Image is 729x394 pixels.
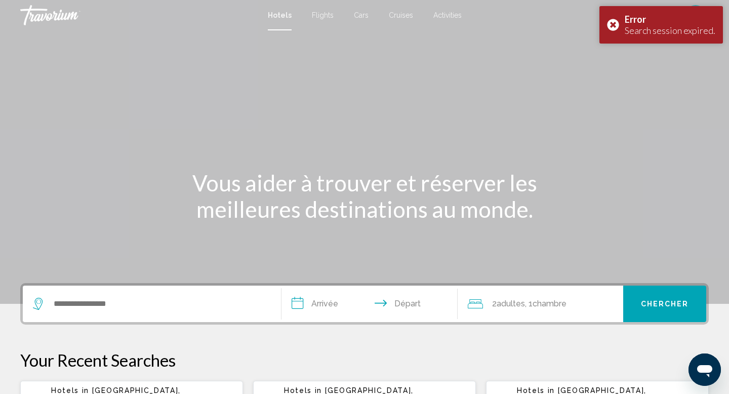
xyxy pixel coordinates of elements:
a: Hotels [268,11,292,19]
button: Check in and out dates [281,286,458,322]
button: Chercher [623,286,706,322]
span: Adultes [497,299,525,308]
a: Cruises [389,11,413,19]
p: Your Recent Searches [20,350,709,370]
a: Flights [312,11,334,19]
div: Search widget [23,286,706,322]
div: Error [625,14,715,25]
button: User Menu [682,5,709,26]
a: Cars [354,11,369,19]
span: 2 [492,297,525,311]
h1: Vous aider à trouver et réserver les meilleures destinations au monde. [175,170,554,222]
a: Activities [433,11,462,19]
span: , 1 [525,297,566,311]
button: Travelers: 2 adults, 0 children [458,286,624,322]
a: Travorium [20,5,258,25]
iframe: Bouton de lancement de la fenêtre de messagerie [688,353,721,386]
div: Search session expired. [625,25,715,36]
span: Chercher [641,300,689,308]
span: Chambre [533,299,566,308]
